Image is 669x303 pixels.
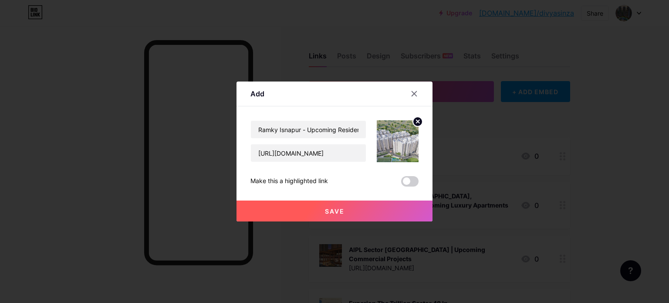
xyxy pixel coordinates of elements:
[251,121,366,138] input: Title
[325,208,345,215] span: Save
[251,144,366,162] input: URL
[250,176,328,187] div: Make this a highlighted link
[250,89,264,99] div: Add
[237,201,432,221] button: Save
[377,120,419,162] img: link_thumbnail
